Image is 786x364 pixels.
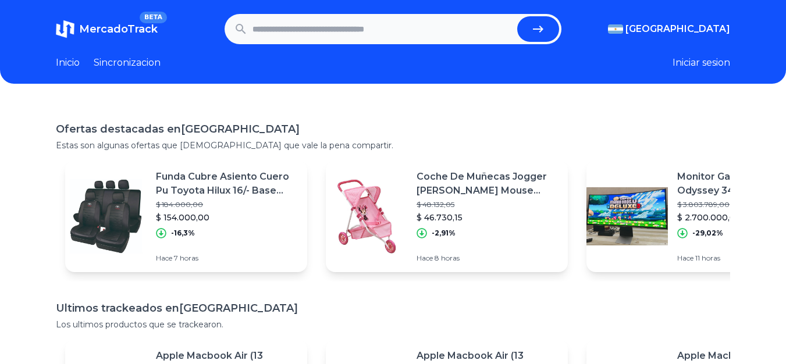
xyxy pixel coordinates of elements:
a: Sincronizacion [94,56,161,70]
p: $ 154.000,00 [156,212,298,223]
a: Featured imageFunda Cubre Asiento Cuero Pu Toyota Hilux 16/- Base Negra$ 184.000,00$ 154.000,00-1... [65,160,307,272]
p: Estas son algunas ofertas que [DEMOGRAPHIC_DATA] que vale la pena compartir. [56,140,730,151]
p: Hace 7 horas [156,254,298,263]
img: Featured image [65,176,147,257]
p: Coche De Muñecas Jogger [PERSON_NAME] Mouse Disney [417,170,559,198]
a: Featured imageCoche De Muñecas Jogger [PERSON_NAME] Mouse Disney$ 48.132,05$ 46.730,15-2,91%Hace ... [326,160,568,272]
p: $ 184.000,00 [156,200,298,209]
h1: Ultimos trackeados en [GEOGRAPHIC_DATA] [56,300,730,316]
h1: Ofertas destacadas en [GEOGRAPHIC_DATA] [56,121,730,137]
p: $ 48.132,05 [417,200,559,209]
a: MercadoTrackBETA [56,20,158,38]
a: Inicio [56,56,80,70]
p: Los ultimos productos que se trackearon. [56,319,730,330]
img: Argentina [608,24,623,34]
span: BETA [140,12,167,23]
p: Funda Cubre Asiento Cuero Pu Toyota Hilux 16/- Base Negra [156,170,298,198]
p: -16,3% [171,229,195,238]
p: Hace 8 horas [417,254,559,263]
span: [GEOGRAPHIC_DATA] [625,22,730,36]
span: MercadoTrack [79,23,158,35]
p: -29,02% [692,229,723,238]
p: $ 46.730,15 [417,212,559,223]
button: Iniciar sesion [673,56,730,70]
button: [GEOGRAPHIC_DATA] [608,22,730,36]
p: -2,91% [432,229,456,238]
img: Featured image [586,176,668,257]
img: MercadoTrack [56,20,74,38]
img: Featured image [326,176,407,257]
